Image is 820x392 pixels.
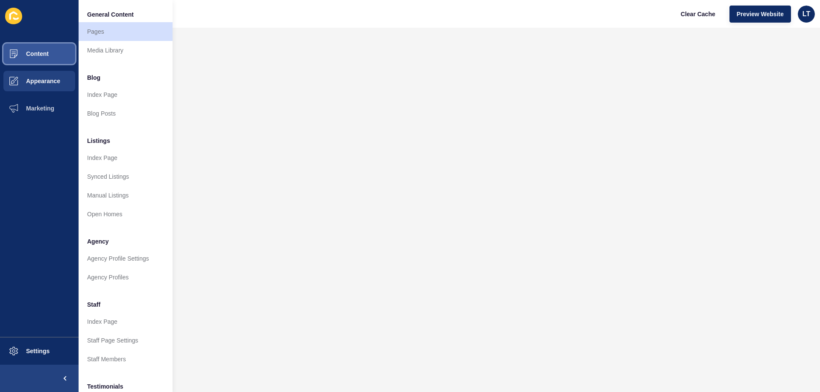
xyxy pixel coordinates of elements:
a: Agency Profile Settings [79,249,173,268]
span: LT [802,10,810,18]
span: Listings [87,136,110,145]
a: Index Page [79,148,173,167]
a: Blog Posts [79,104,173,123]
a: Agency Profiles [79,268,173,287]
span: Clear Cache [681,10,715,18]
span: Agency [87,237,109,246]
a: Media Library [79,41,173,60]
span: Preview Website [737,10,784,18]
a: Index Page [79,85,173,104]
a: Staff Members [79,350,173,369]
span: Testimonials [87,382,123,391]
a: Open Homes [79,205,173,224]
a: Synced Listings [79,167,173,186]
button: Preview Website [729,6,791,23]
a: Staff Page Settings [79,331,173,350]
a: Index Page [79,312,173,331]
a: Manual Listings [79,186,173,205]
a: Pages [79,22,173,41]
button: Clear Cache [674,6,723,23]
span: General Content [87,10,134,19]
span: Blog [87,73,100,82]
span: Staff [87,300,100,309]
